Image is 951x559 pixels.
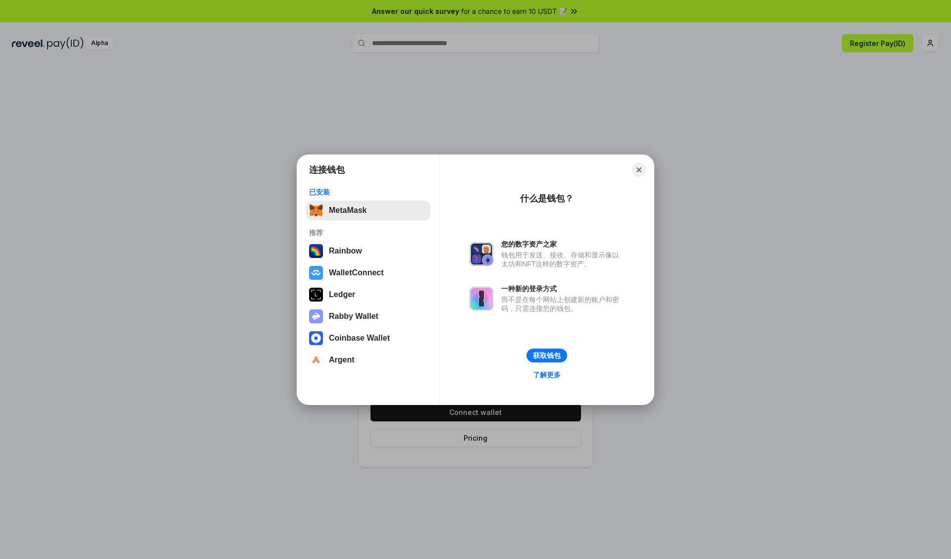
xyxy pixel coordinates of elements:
[309,164,345,176] h1: 连接钱包
[470,287,493,310] img: svg+xml,%3Csvg%20xmlns%3D%22http%3A%2F%2Fwww.w3.org%2F2000%2Fsvg%22%20fill%3D%22none%22%20viewBox...
[309,288,323,302] img: svg+xml,%3Csvg%20xmlns%3D%22http%3A%2F%2Fwww.w3.org%2F2000%2Fsvg%22%20width%3D%2228%22%20height%3...
[309,331,323,345] img: svg+xml,%3Csvg%20width%3D%2228%22%20height%3D%2228%22%20viewBox%3D%220%200%2028%2028%22%20fill%3D...
[309,188,427,197] div: 已安装
[632,163,646,177] button: Close
[306,306,430,326] button: Rabby Wallet
[306,350,430,370] button: Argent
[306,201,430,220] button: MetaMask
[533,370,561,379] div: 了解更多
[533,351,561,360] div: 获取钱包
[329,356,355,364] div: Argent
[329,206,367,215] div: MetaMask
[306,328,430,348] button: Coinbase Wallet
[501,284,624,293] div: 一种新的登录方式
[309,353,323,367] img: svg+xml,%3Csvg%20width%3D%2228%22%20height%3D%2228%22%20viewBox%3D%220%200%2028%2028%22%20fill%3D...
[329,290,355,299] div: Ledger
[470,242,493,266] img: svg+xml,%3Csvg%20xmlns%3D%22http%3A%2F%2Fwww.w3.org%2F2000%2Fsvg%22%20fill%3D%22none%22%20viewBox...
[309,266,323,280] img: svg+xml,%3Csvg%20width%3D%2228%22%20height%3D%2228%22%20viewBox%3D%220%200%2028%2028%22%20fill%3D...
[501,240,624,249] div: 您的数字资产之家
[527,368,567,381] a: 了解更多
[309,228,427,237] div: 推荐
[329,334,390,343] div: Coinbase Wallet
[309,309,323,323] img: svg+xml,%3Csvg%20xmlns%3D%22http%3A%2F%2Fwww.w3.org%2F2000%2Fsvg%22%20fill%3D%22none%22%20viewBox...
[520,193,574,204] div: 什么是钱包？
[306,285,430,305] button: Ledger
[329,247,362,255] div: Rainbow
[329,312,378,321] div: Rabby Wallet
[329,268,384,277] div: WalletConnect
[501,251,624,268] div: 钱包用于发送、接收、存储和显示像以太坊和NFT这样的数字资产。
[309,244,323,258] img: svg+xml,%3Csvg%20width%3D%22120%22%20height%3D%22120%22%20viewBox%3D%220%200%20120%20120%22%20fil...
[306,241,430,261] button: Rainbow
[501,295,624,313] div: 而不是在每个网站上创建新的账户和密码，只需连接您的钱包。
[309,203,323,217] img: svg+xml,%3Csvg%20fill%3D%22none%22%20height%3D%2233%22%20viewBox%3D%220%200%2035%2033%22%20width%...
[527,349,567,362] button: 获取钱包
[306,263,430,283] button: WalletConnect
